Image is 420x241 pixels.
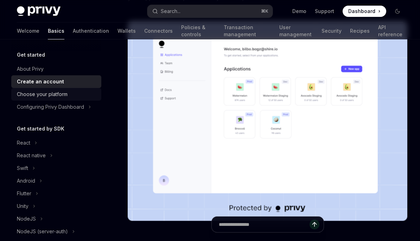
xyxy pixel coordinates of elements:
span: ⌘ K [261,8,268,14]
a: Security [322,23,342,39]
a: Welcome [17,23,39,39]
a: Recipes [350,23,370,39]
div: Search... [161,7,180,15]
div: Choose your platform [17,90,68,99]
div: Unity [17,202,28,210]
a: Support [315,8,334,15]
div: NodeJS [17,215,36,223]
h5: Get started [17,51,45,59]
span: Dashboard [348,8,375,15]
div: Configuring Privy Dashboard [17,103,84,111]
div: Flutter [17,189,31,198]
div: NodeJS (server-auth) [17,227,68,236]
h5: Get started by SDK [17,125,64,133]
img: dark logo [17,6,61,16]
a: Choose your platform [11,88,101,101]
button: Send message [310,220,319,229]
div: Swift [17,164,28,172]
a: API reference [378,23,403,39]
a: Wallets [117,23,136,39]
a: Authentication [73,23,109,39]
a: About Privy [11,63,101,75]
button: Toggle dark mode [392,6,403,17]
a: Basics [48,23,64,39]
button: Search...⌘K [147,5,272,18]
div: React [17,139,30,147]
a: Transaction management [224,23,271,39]
div: Create an account [17,77,64,86]
div: About Privy [17,65,44,73]
a: Connectors [144,23,173,39]
a: Create an account [11,75,101,88]
div: Android [17,177,35,185]
a: Policies & controls [181,23,215,39]
a: User management [279,23,313,39]
a: Demo [292,8,306,15]
div: React native [17,151,46,160]
img: images/Dash.png [128,21,407,221]
a: Dashboard [343,6,386,17]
